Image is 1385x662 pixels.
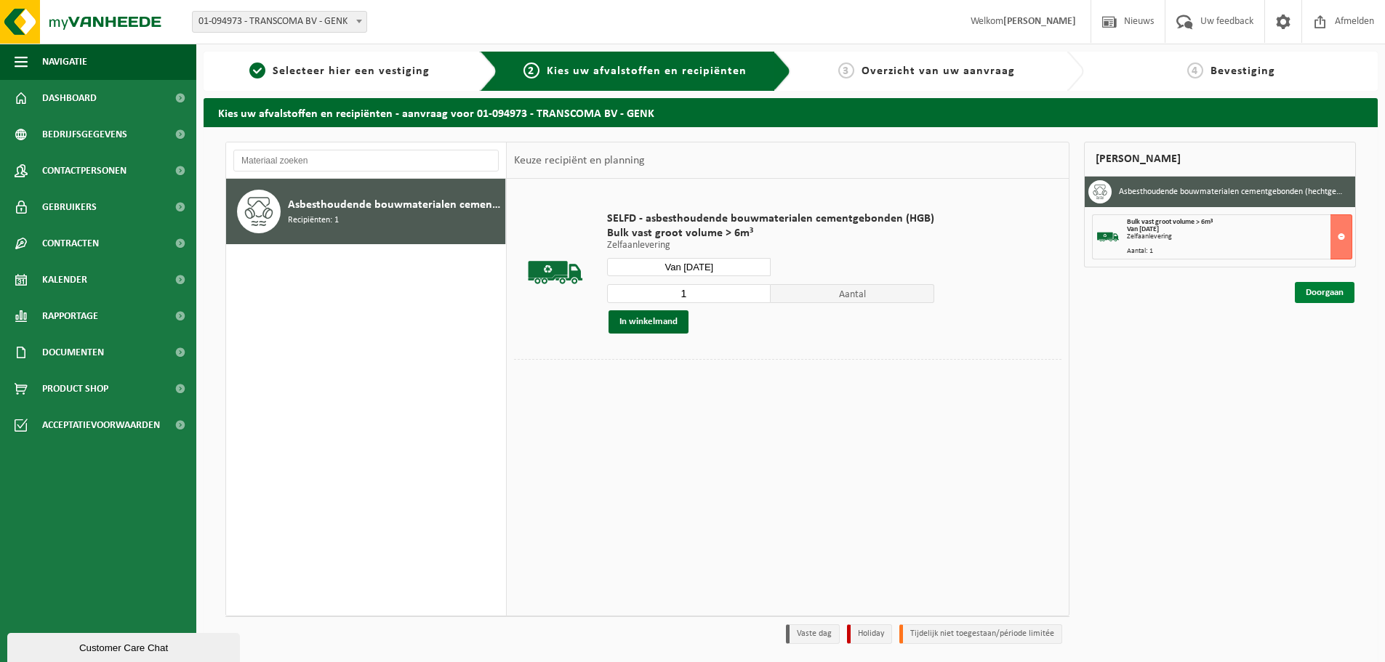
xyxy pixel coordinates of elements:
span: Overzicht van uw aanvraag [862,65,1015,77]
span: SELFD - asbesthoudende bouwmaterialen cementgebonden (HGB) [607,211,934,226]
span: Rapportage [42,298,98,334]
span: Bevestiging [1211,65,1275,77]
button: In winkelmand [609,310,689,334]
span: 1 [249,62,265,78]
span: Acceptatievoorwaarden [42,407,160,443]
span: Bulk vast groot volume > 6m³ [607,226,934,241]
input: Selecteer datum [607,258,771,276]
span: Gebruikers [42,189,97,225]
li: Holiday [847,624,892,644]
span: Documenten [42,334,104,371]
li: Vaste dag [786,624,840,644]
span: Asbesthoudende bouwmaterialen cementgebonden (hechtgebonden) [288,196,502,214]
span: Kalender [42,262,87,298]
span: Bedrijfsgegevens [42,116,127,153]
h3: Asbesthoudende bouwmaterialen cementgebonden (hechtgebonden) [1119,180,1344,203]
span: Contactpersonen [42,153,127,189]
input: Materiaal zoeken [233,150,499,171]
span: 3 [838,62,854,78]
a: Doorgaan [1295,282,1354,303]
li: Tijdelijk niet toegestaan/période limitée [899,624,1062,644]
p: Zelfaanlevering [607,241,934,251]
span: Kies uw afvalstoffen en recipiënten [547,65,747,77]
span: 4 [1187,62,1203,78]
h2: Kies uw afvalstoffen en recipiënten - aanvraag voor 01-094973 - TRANSCOMA BV - GENK [204,98,1378,126]
span: Product Shop [42,371,108,407]
strong: Van [DATE] [1127,225,1159,233]
iframe: chat widget [7,630,243,662]
span: 01-094973 - TRANSCOMA BV - GENK [193,12,366,32]
span: Contracten [42,225,99,262]
span: Aantal [771,284,934,303]
span: Bulk vast groot volume > 6m³ [1127,218,1213,226]
span: Recipiënten: 1 [288,214,339,227]
span: Navigatie [42,44,87,80]
div: Aantal: 1 [1127,248,1352,255]
button: Asbesthoudende bouwmaterialen cementgebonden (hechtgebonden) Recipiënten: 1 [226,179,506,244]
div: Zelfaanlevering [1127,233,1352,241]
span: 01-094973 - TRANSCOMA BV - GENK [192,11,367,33]
a: 1Selecteer hier een vestiging [211,62,468,80]
div: Keuze recipiënt en planning [507,142,652,179]
div: [PERSON_NAME] [1084,142,1356,177]
span: Dashboard [42,80,97,116]
span: Selecteer hier een vestiging [273,65,430,77]
strong: [PERSON_NAME] [1003,16,1076,27]
span: 2 [523,62,539,78]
